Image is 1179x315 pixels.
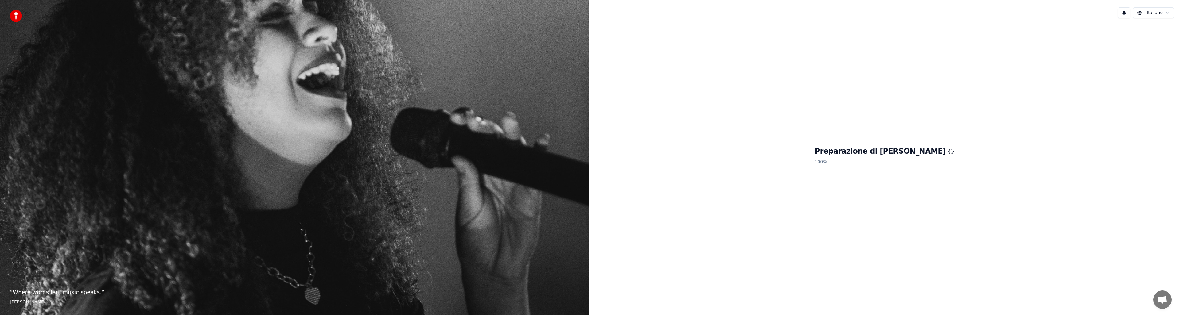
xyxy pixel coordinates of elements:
[10,299,580,305] footer: [PERSON_NAME]
[10,288,580,297] p: “ Where words fail, music speaks. ”
[815,147,954,156] h1: Preparazione di [PERSON_NAME]
[815,156,954,167] p: 100 %
[10,10,22,22] img: youka
[1153,290,1172,309] a: Aprire la chat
